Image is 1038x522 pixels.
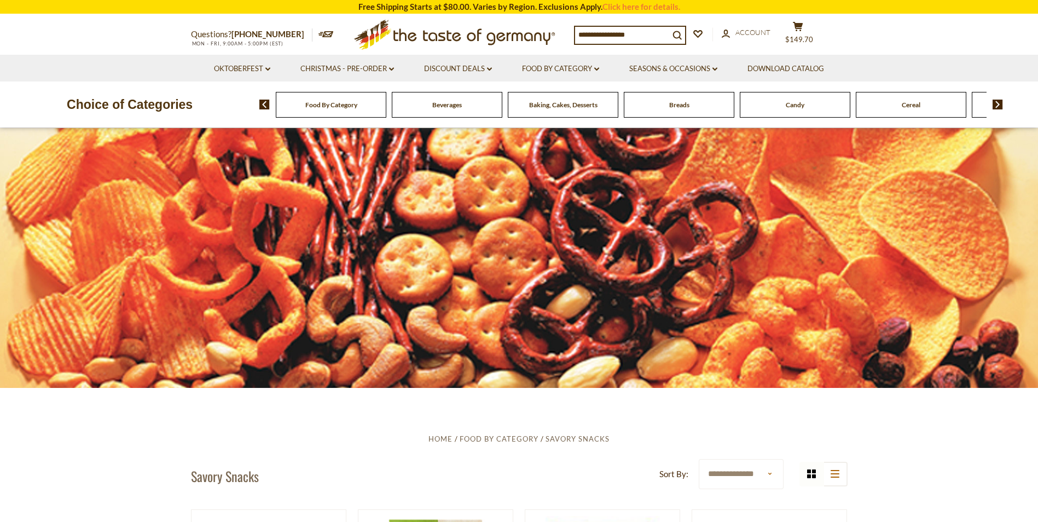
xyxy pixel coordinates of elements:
[902,101,920,109] a: Cereal
[785,35,813,44] span: $149.70
[231,29,304,39] a: [PHONE_NUMBER]
[424,63,492,75] a: Discount Deals
[529,101,598,109] a: Baking, Cakes, Desserts
[546,434,610,443] a: Savory Snacks
[993,100,1003,109] img: next arrow
[432,101,462,109] a: Beverages
[782,21,815,49] button: $149.70
[428,434,453,443] a: Home
[629,63,717,75] a: Seasons & Occasions
[669,101,689,109] a: Breads
[722,27,770,39] a: Account
[191,468,259,484] h1: Savory Snacks
[747,63,824,75] a: Download Catalog
[300,63,394,75] a: Christmas - PRE-ORDER
[786,101,804,109] a: Candy
[522,63,599,75] a: Food By Category
[214,63,270,75] a: Oktoberfest
[659,467,688,481] label: Sort By:
[259,100,270,109] img: previous arrow
[191,40,284,47] span: MON - FRI, 9:00AM - 5:00PM (EST)
[735,28,770,37] span: Account
[602,2,680,11] a: Click here for details.
[191,27,312,42] p: Questions?
[305,101,357,109] a: Food By Category
[460,434,538,443] a: Food By Category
